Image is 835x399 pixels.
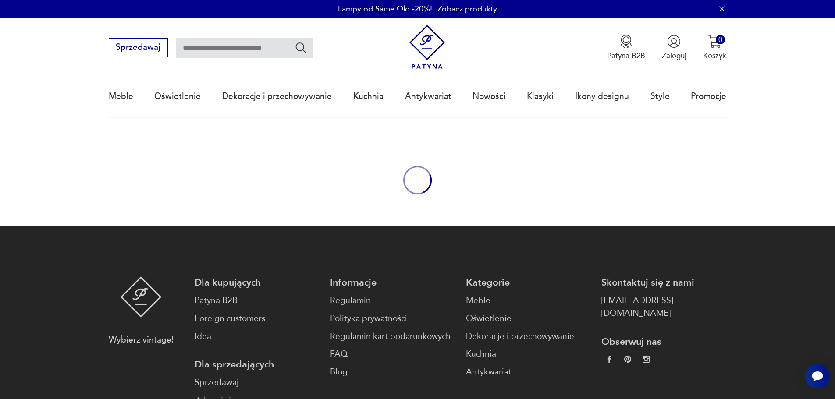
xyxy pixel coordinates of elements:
[330,276,455,289] p: Informacje
[195,294,320,307] a: Patyna B2B
[601,335,726,348] p: Obserwuj nas
[805,364,830,388] iframe: Smartsupp widget button
[405,25,449,69] img: Patyna - sklep z meblami i dekoracjami vintage
[466,348,591,360] a: Kuchnia
[437,4,497,14] a: Zobacz produkty
[624,356,631,363] img: 37d27d81a828e637adc9f9cb2e3d3a8a.webp
[222,76,332,117] a: Dekoracje i przechowywanie
[109,38,168,57] button: Sprzedawaj
[606,356,613,363] img: da9060093f698e4c3cedc1453eec5031.webp
[703,51,726,61] p: Koszyk
[338,4,432,14] p: Lampy od Same Old -20%!
[195,376,320,389] a: Sprzedawaj
[607,51,645,61] p: Patyna B2B
[466,312,591,325] a: Oświetlenie
[643,356,650,363] img: c2fd9cf7f39615d9d6839a72ae8e59e5.webp
[330,312,455,325] a: Polityka prywatności
[466,330,591,343] a: Dekoracje i przechowywanie
[650,76,670,117] a: Style
[708,35,721,48] img: Ikona koszyka
[601,294,726,320] a: [EMAIL_ADDRESS][DOMAIN_NAME]
[662,35,686,61] button: Zaloguj
[195,330,320,343] a: Idea
[330,330,455,343] a: Regulamin kart podarunkowych
[703,35,726,61] button: 0Koszyk
[607,35,645,61] button: Patyna B2B
[716,35,725,44] div: 0
[691,76,726,117] a: Promocje
[575,76,629,117] a: Ikony designu
[466,294,591,307] a: Meble
[662,51,686,61] p: Zaloguj
[330,366,455,378] a: Blog
[109,45,168,52] a: Sprzedawaj
[619,35,633,48] img: Ikona medalu
[527,76,554,117] a: Klasyki
[607,35,645,61] a: Ikona medaluPatyna B2B
[120,276,162,318] img: Patyna - sklep z meblami i dekoracjami vintage
[109,334,174,346] p: Wybierz vintage!
[295,41,307,54] button: Szukaj
[154,76,201,117] a: Oświetlenie
[466,366,591,378] a: Antykwariat
[473,76,505,117] a: Nowości
[667,35,681,48] img: Ikonka użytkownika
[353,76,384,117] a: Kuchnia
[109,76,133,117] a: Meble
[195,358,320,371] p: Dla sprzedających
[601,276,726,289] p: Skontaktuj się z nami
[195,276,320,289] p: Dla kupujących
[195,312,320,325] a: Foreign customers
[405,76,451,117] a: Antykwariat
[330,294,455,307] a: Regulamin
[466,276,591,289] p: Kategorie
[330,348,455,360] a: FAQ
